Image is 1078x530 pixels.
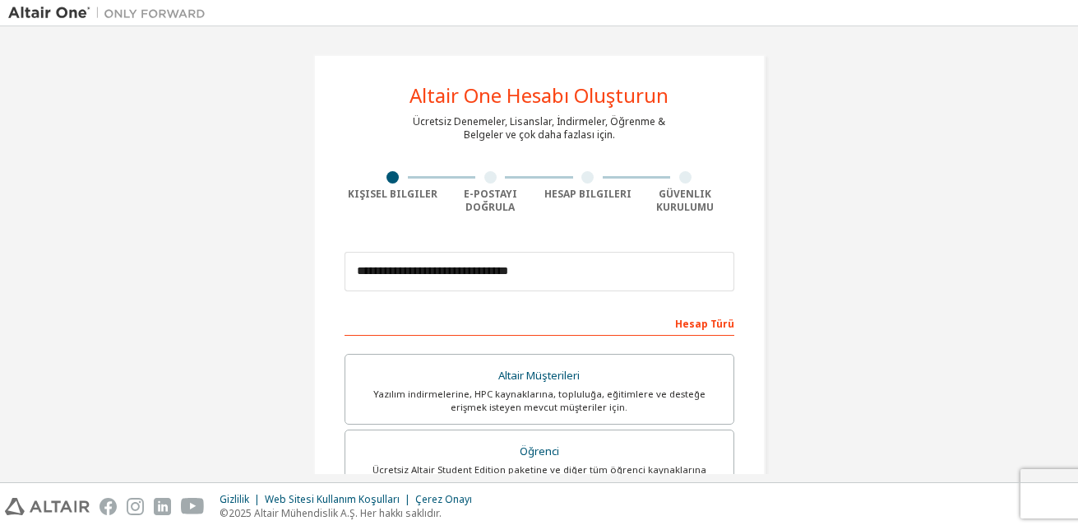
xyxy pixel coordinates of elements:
[220,506,482,520] p: ©
[636,188,734,214] div: Güvenlik Kurulumu
[355,388,724,414] div: Yazılım indirmelerine, HPC kaynaklarına, topluluğa, eğitimlere ve desteğe erişmek isteyen mevcut ...
[5,498,90,515] img: altair_logo.svg
[181,498,205,515] img: youtube.svg
[99,498,117,515] img: facebook.svg
[355,463,724,490] div: Ücretsiz Altair Student Edition paketine ve diğer tüm öğrenci kaynaklarına erişmek isteyen şu and...
[539,188,637,201] div: Hesap Bilgileri
[413,115,665,142] div: Ücretsiz Denemeler, Lisanslar, İndirmeler, Öğrenme & Belgeler ve çok daha fazlası için.
[265,493,415,506] div: Web Sitesi Kullanım Koşulları
[127,498,144,515] img: instagram.svg
[345,188,442,201] div: Kişisel Bilgiler
[355,365,724,388] div: Altair Müşterileri
[154,498,171,515] img: linkedin.svg
[415,493,482,506] div: Çerez Onayı
[355,440,724,463] div: Öğrenci
[220,493,265,506] div: Gizlilik
[409,86,669,105] div: Altair One Hesabı Oluşturun
[442,188,539,214] div: E-postayı Doğrula
[229,506,442,520] font: 2025 Altair Mühendislik A.Ş. Her hakkı saklıdır.
[8,5,214,21] img: Altair Bir
[345,309,734,336] div: Hesap Türü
